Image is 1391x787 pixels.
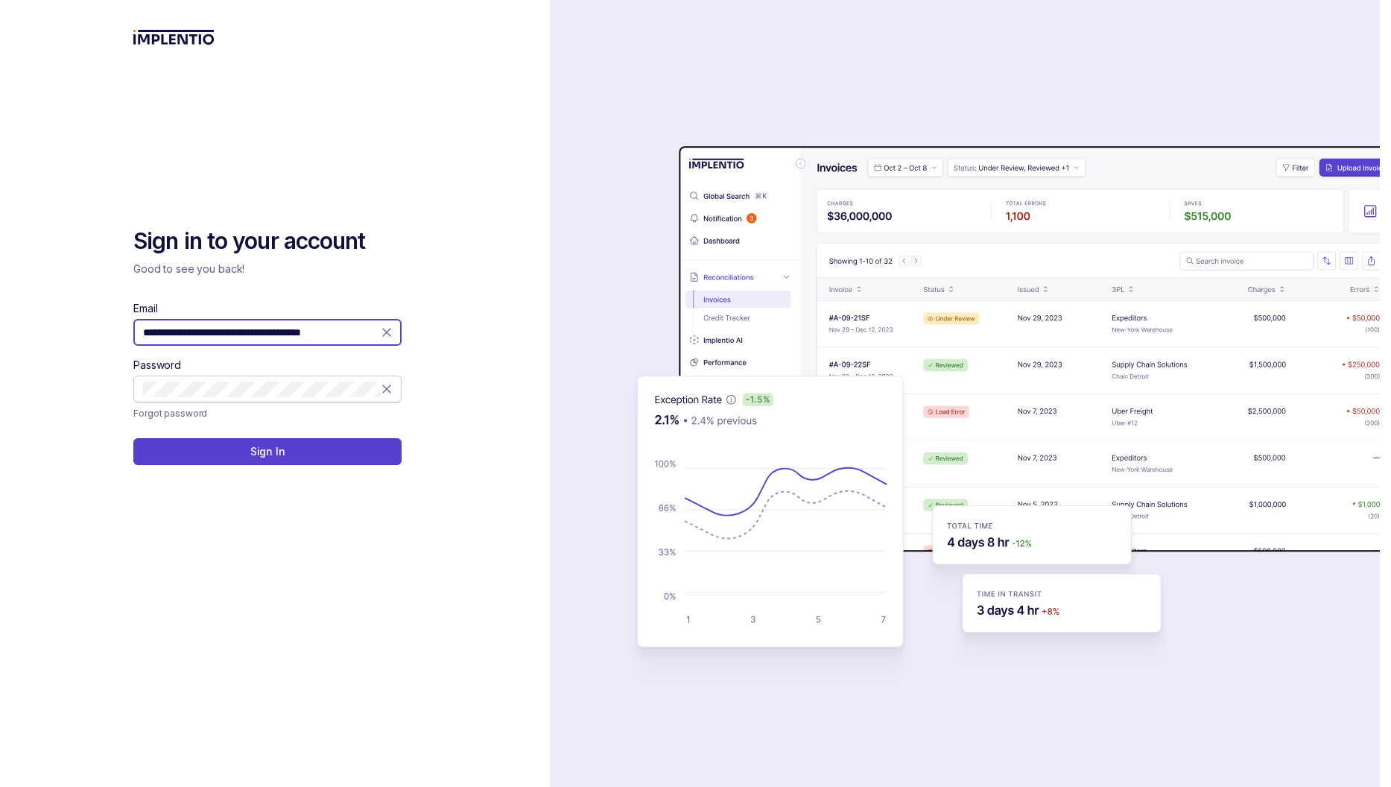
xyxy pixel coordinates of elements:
[133,405,207,420] p: Forgot password
[133,405,207,420] a: Link Forgot password
[133,262,402,276] p: Good to see you back!
[133,227,402,256] h2: Sign in to your account
[133,30,215,45] img: logo
[133,358,181,373] label: Password
[133,301,157,316] label: Email
[250,444,285,459] p: Sign In
[133,438,402,465] button: Sign In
